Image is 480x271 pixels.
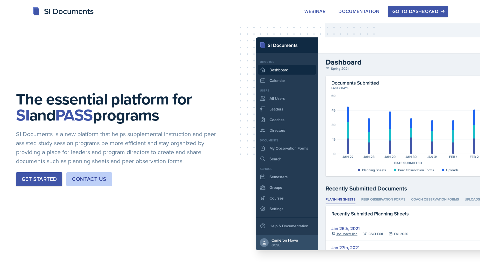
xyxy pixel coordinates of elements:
div: Contact Us [72,175,106,183]
div: SI Documents [32,5,94,17]
button: Get Started [16,172,62,186]
div: Get Started [22,175,57,183]
button: Documentation [334,6,384,17]
div: Webinar [304,9,326,14]
div: Documentation [338,9,380,14]
button: Go to Dashboard [388,6,448,17]
button: Webinar [300,6,330,17]
button: Contact Us [66,172,112,186]
div: Go to Dashboard [392,9,444,14]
